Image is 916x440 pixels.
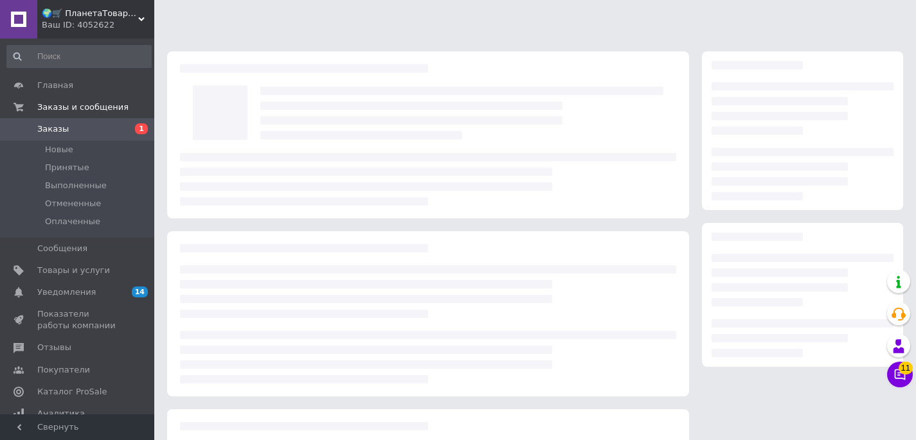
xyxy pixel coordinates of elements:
input: Поиск [6,45,152,68]
span: Каталог ProSale [37,386,107,398]
span: Главная [37,80,73,91]
div: Ваш ID: 4052622 [42,19,154,31]
span: Заказы [37,123,69,135]
span: Показатели работы компании [37,308,119,331]
span: Заказы и сообщения [37,101,129,113]
span: Отзывы [37,342,71,353]
span: Оплаченные [45,216,100,227]
span: Выполненные [45,180,107,191]
span: Покупатели [37,364,90,376]
span: Уведомления [37,286,96,298]
span: 🌍🛒 ПланетаТоваров 🌍🛒 сеть интернет магазинов [42,8,138,19]
span: Сообщения [37,243,87,254]
span: Товары и услуги [37,265,110,276]
span: Аналитика [37,408,85,419]
span: Отмененные [45,198,101,209]
span: 14 [132,286,148,297]
button: Чат с покупателем11 [887,362,913,387]
span: 11 [899,362,913,374]
span: 1 [135,123,148,134]
span: Новые [45,144,73,155]
span: Принятые [45,162,89,173]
